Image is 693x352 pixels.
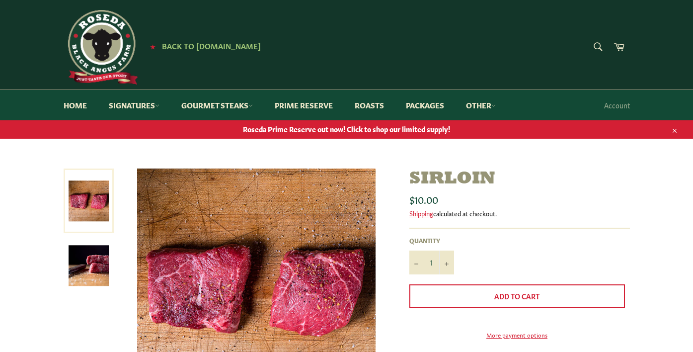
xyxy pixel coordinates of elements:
a: Packages [396,90,454,120]
button: Reduce item quantity by one [409,251,424,274]
span: ★ [150,42,155,50]
a: Roasts [345,90,394,120]
a: More payment options [409,331,625,339]
a: Other [456,90,506,120]
label: Quantity [409,236,454,245]
a: Home [54,90,97,120]
span: Back to [DOMAIN_NAME] [162,40,261,51]
a: Shipping [409,208,433,218]
a: ★ Back to [DOMAIN_NAME] [145,42,261,50]
button: Increase item quantity by one [439,251,454,274]
a: Signatures [99,90,169,120]
a: Account [599,90,635,120]
span: Add to Cart [494,291,539,301]
span: $10.00 [409,192,438,206]
a: Prime Reserve [265,90,343,120]
h1: Sirloin [409,169,630,190]
img: Sirloin [69,246,109,286]
div: calculated at checkout. [409,209,630,218]
button: Add to Cart [409,284,625,308]
img: Roseda Beef [64,10,138,85]
a: Gourmet Steaks [171,90,263,120]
